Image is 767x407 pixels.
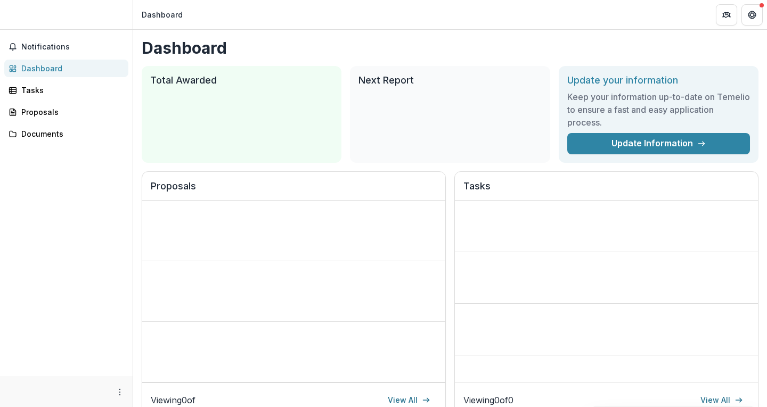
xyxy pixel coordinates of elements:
[463,394,513,406] p: Viewing 0 of 0
[716,4,737,26] button: Partners
[463,180,749,201] h2: Tasks
[150,74,333,86] h2: Total Awarded
[113,386,126,398] button: More
[4,60,128,77] a: Dashboard
[151,180,437,201] h2: Proposals
[4,125,128,143] a: Documents
[151,394,195,406] p: Viewing 0 of
[567,133,750,154] a: Update Information
[741,4,763,26] button: Get Help
[21,106,120,118] div: Proposals
[567,90,750,129] h3: Keep your information up-to-date on Temelio to ensure a fast and easy application process.
[21,43,124,52] span: Notifications
[137,7,187,22] nav: breadcrumb
[567,74,750,86] h2: Update your information
[4,81,128,99] a: Tasks
[358,74,541,86] h2: Next Report
[21,63,120,74] div: Dashboard
[142,9,183,20] div: Dashboard
[4,103,128,121] a: Proposals
[4,38,128,55] button: Notifications
[21,85,120,96] div: Tasks
[21,128,120,139] div: Documents
[142,38,758,57] h1: Dashboard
